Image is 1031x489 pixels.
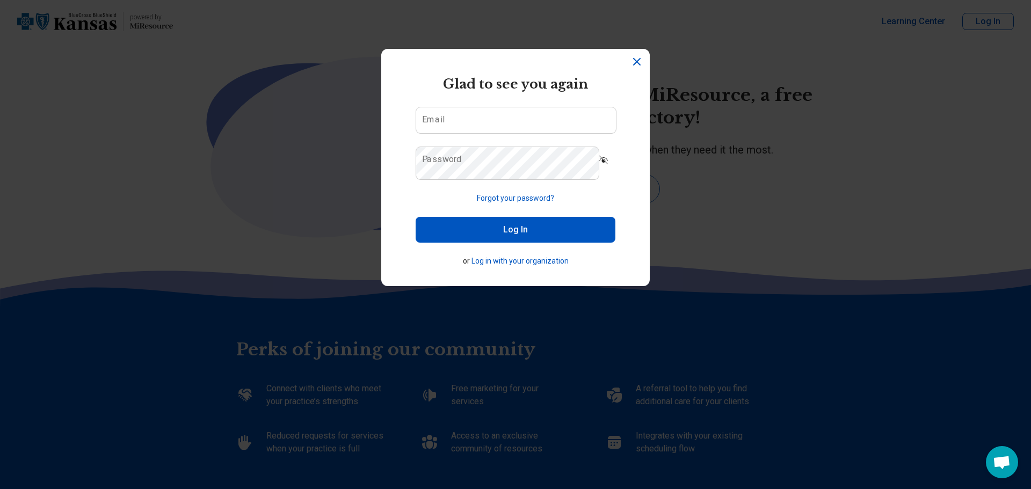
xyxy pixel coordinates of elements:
[477,193,554,204] button: Forgot your password?
[471,256,569,267] button: Log in with your organization
[416,217,615,243] button: Log In
[630,55,643,68] button: Dismiss
[422,155,462,164] label: Password
[592,147,615,172] button: Show password
[422,115,445,124] label: Email
[416,256,615,267] p: or
[416,75,615,94] h2: Glad to see you again
[381,49,650,286] section: Login Dialog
